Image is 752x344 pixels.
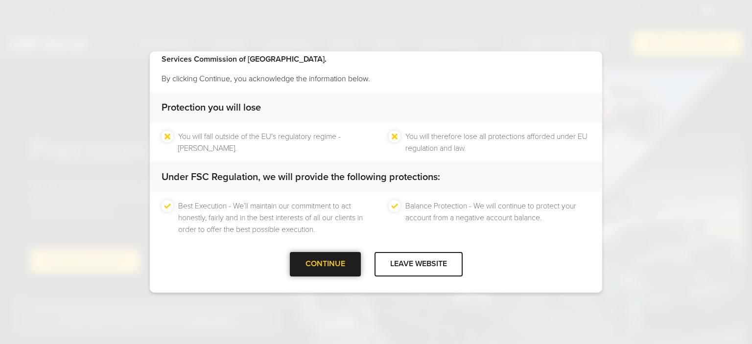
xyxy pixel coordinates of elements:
li: You will fall outside of the EU's regulatory regime - [PERSON_NAME]. [178,131,363,154]
li: Best Execution - We’ll maintain our commitment to act honestly, fairly and in the best interests ... [178,200,363,235]
li: Balance Protection - We will continue to protect your account from a negative account balance. [405,200,590,235]
strong: Protection you will lose [162,102,261,114]
strong: Under FSC Regulation, we will provide the following protections: [162,171,440,183]
p: By clicking Continue, you acknowledge the information below. [162,73,590,85]
div: LEAVE WEBSITE [375,252,463,276]
div: CONTINUE [290,252,361,276]
li: You will therefore lose all protections afforded under EU regulation and law. [405,131,590,154]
